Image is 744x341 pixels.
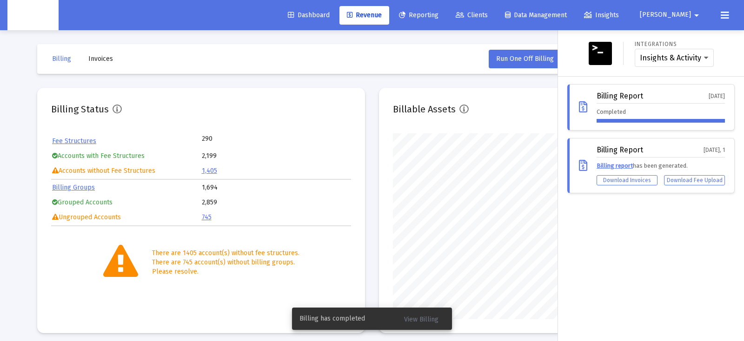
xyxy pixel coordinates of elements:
span: Revenue [347,11,382,19]
button: [PERSON_NAME] [629,6,713,24]
span: Insights [584,11,619,19]
img: Dashboard [14,6,52,25]
span: Data Management [505,11,567,19]
a: Reporting [392,6,446,25]
mat-icon: arrow_drop_down [691,6,702,25]
a: Insights [577,6,626,25]
a: Data Management [498,6,574,25]
span: Billing has completed [299,314,365,323]
span: Dashboard [288,11,330,19]
span: Reporting [399,11,438,19]
a: Revenue [339,6,389,25]
button: View Billing [397,310,446,327]
span: [PERSON_NAME] [640,11,691,19]
span: View Billing [404,315,438,323]
a: Dashboard [280,6,337,25]
span: Clients [456,11,488,19]
a: Clients [448,6,495,25]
